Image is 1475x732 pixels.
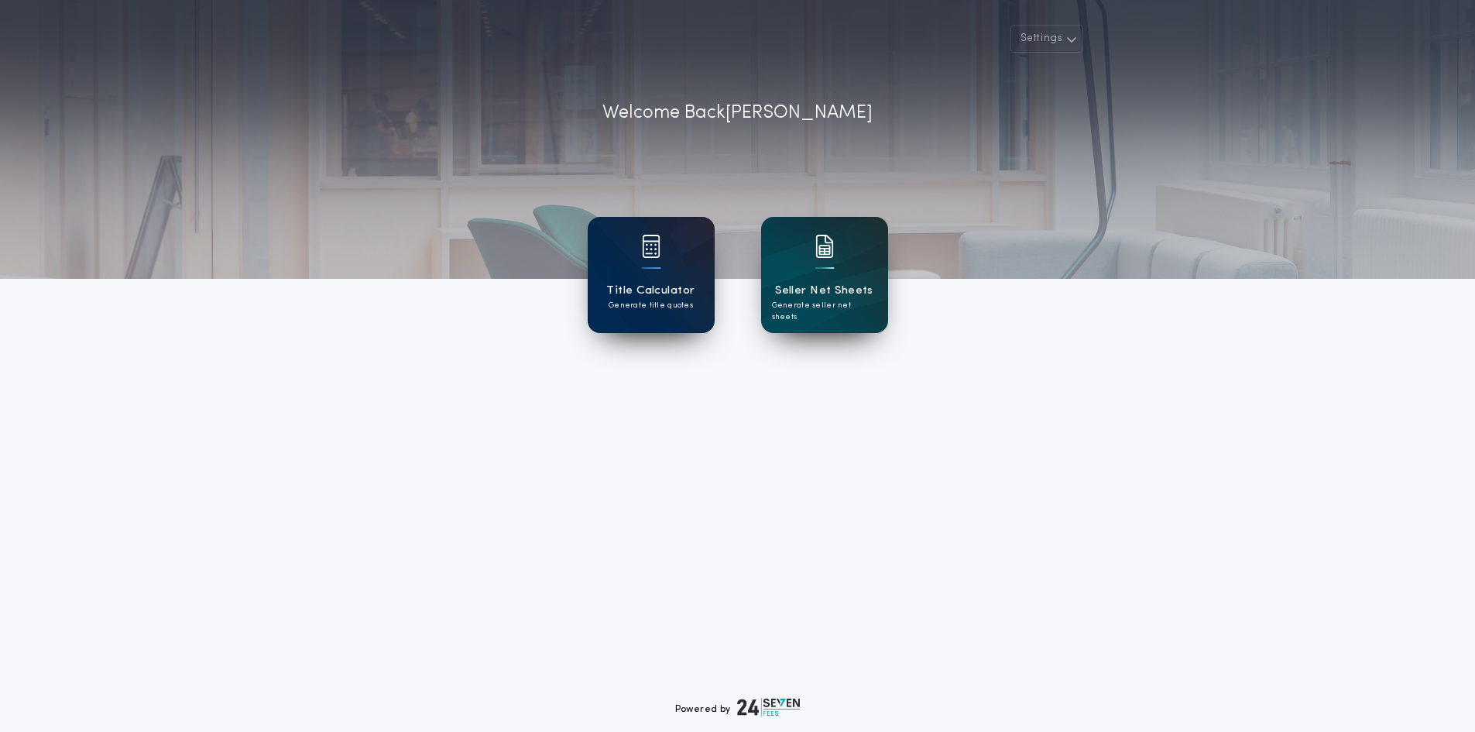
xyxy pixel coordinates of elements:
p: Welcome Back [PERSON_NAME] [602,99,873,127]
img: logo [737,698,801,717]
a: card iconSeller Net SheetsGenerate seller net sheets [761,217,888,333]
h1: Seller Net Sheets [775,282,873,300]
p: Generate seller net sheets [772,300,877,323]
div: Powered by [675,698,801,717]
h1: Title Calculator [606,282,695,300]
img: card icon [642,235,660,258]
img: card icon [815,235,834,258]
a: card iconTitle CalculatorGenerate title quotes [588,217,715,333]
p: Generate title quotes [609,300,693,311]
button: Settings [1010,25,1083,53]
